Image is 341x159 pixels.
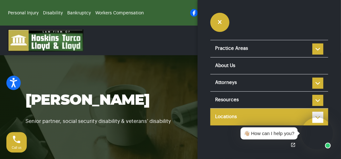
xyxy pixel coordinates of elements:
div: 👋🏼 How can I help you? [244,130,294,137]
a: Attorneys [210,74,328,91]
a: Workers Compensation [95,11,144,15]
a: Resources [210,92,328,109]
a: Personal Injury [8,11,39,15]
a: Bankruptcy [67,11,91,15]
a: Open chat [287,138,300,152]
a: About Us [210,57,328,74]
span: Call us [12,146,22,149]
p: Senior partner, social security disability & veterans’ disability [25,109,316,125]
h1: [PERSON_NAME] [25,92,316,109]
a: Locations [210,109,328,125]
a: Practice Areas [210,40,328,57]
img: logo [8,29,83,51]
a: Disability [43,11,63,15]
